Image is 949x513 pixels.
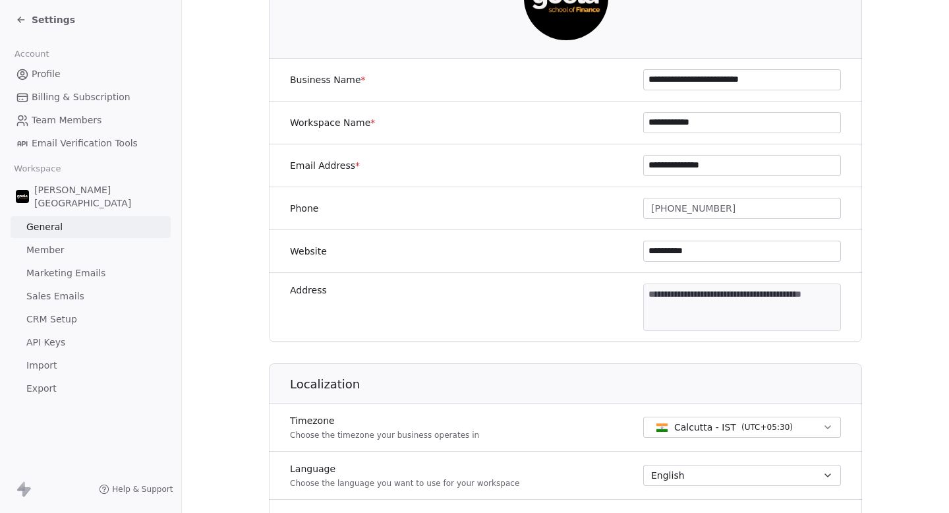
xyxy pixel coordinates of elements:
[290,73,366,86] label: Business Name
[32,67,61,81] span: Profile
[11,286,171,307] a: Sales Emails
[26,289,84,303] span: Sales Emails
[112,484,173,495] span: Help & Support
[16,190,29,203] img: Zeeshan%20Neck%20Print%20Dark.png
[11,86,171,108] a: Billing & Subscription
[290,245,327,258] label: Website
[26,313,77,326] span: CRM Setup
[9,44,55,64] span: Account
[11,216,171,238] a: General
[290,159,360,172] label: Email Address
[651,469,685,482] span: English
[32,136,138,150] span: Email Verification Tools
[26,382,57,396] span: Export
[26,359,57,373] span: Import
[643,417,841,438] button: Calcutta - IST(UTC+05:30)
[290,377,863,392] h1: Localization
[11,63,171,85] a: Profile
[11,355,171,377] a: Import
[290,462,519,475] label: Language
[26,243,65,257] span: Member
[26,266,105,280] span: Marketing Emails
[32,90,130,104] span: Billing & Subscription
[290,478,519,489] p: Choose the language you want to use for your workspace
[290,430,479,440] p: Choose the timezone your business operates in
[741,421,793,433] span: ( UTC+05:30 )
[11,378,171,400] a: Export
[643,198,841,219] button: [PHONE_NUMBER]
[290,414,479,427] label: Timezone
[32,13,75,26] span: Settings
[290,202,318,215] label: Phone
[290,284,327,297] label: Address
[674,421,736,434] span: Calcutta - IST
[34,183,165,210] span: [PERSON_NAME][GEOGRAPHIC_DATA]
[26,220,63,234] span: General
[11,262,171,284] a: Marketing Emails
[11,109,171,131] a: Team Members
[16,13,75,26] a: Settings
[11,309,171,330] a: CRM Setup
[9,159,67,179] span: Workspace
[32,113,101,127] span: Team Members
[11,332,171,353] a: API Keys
[651,202,735,216] span: [PHONE_NUMBER]
[11,239,171,261] a: Member
[26,336,65,349] span: API Keys
[99,484,173,495] a: Help & Support
[290,116,375,129] label: Workspace Name
[11,133,171,154] a: Email Verification Tools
